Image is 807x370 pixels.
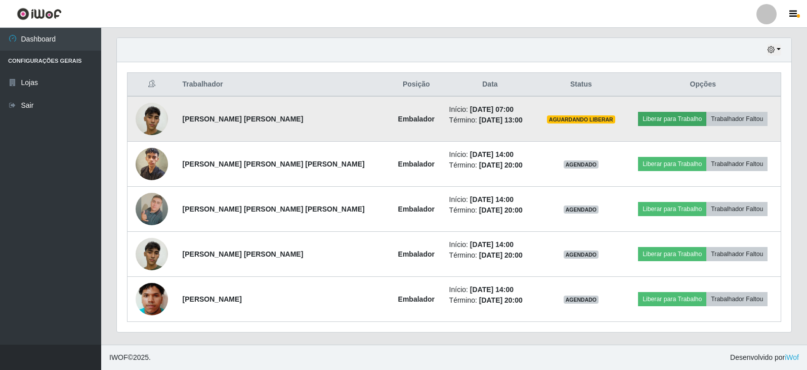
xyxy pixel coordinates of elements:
strong: [PERSON_NAME] [PERSON_NAME] [PERSON_NAME] [183,205,365,213]
button: Trabalhador Faltou [706,202,768,216]
li: Término: [449,250,531,261]
time: [DATE] 14:00 [470,150,514,158]
strong: [PERSON_NAME] [PERSON_NAME] [183,115,304,123]
span: AGENDADO [564,160,599,169]
th: Trabalhador [177,73,390,97]
strong: [PERSON_NAME] [PERSON_NAME] [PERSON_NAME] [183,160,365,168]
strong: Embalador [398,250,435,258]
time: [DATE] 20:00 [479,161,523,169]
img: 1752573650429.jpeg [136,180,168,238]
img: 1752535876066.jpeg [136,97,168,140]
time: [DATE] 07:00 [470,105,514,113]
time: [DATE] 20:00 [479,296,523,304]
strong: Embalador [398,160,435,168]
span: AGENDADO [564,205,599,214]
a: iWof [785,353,799,361]
time: [DATE] 14:00 [470,195,514,203]
time: [DATE] 14:00 [470,285,514,294]
li: Término: [449,115,531,126]
button: Liberar para Trabalho [638,112,706,126]
button: Liberar para Trabalho [638,292,706,306]
strong: [PERSON_NAME] [PERSON_NAME] [183,250,304,258]
img: 1752535876066.jpeg [136,232,168,275]
strong: Embalador [398,295,435,303]
button: Trabalhador Faltou [706,292,768,306]
th: Posição [390,73,443,97]
span: Desenvolvido por [730,352,799,363]
button: Liberar para Trabalho [638,157,706,171]
span: © 2025 . [109,352,151,363]
time: [DATE] 20:00 [479,251,523,259]
li: Término: [449,160,531,171]
li: Início: [449,284,531,295]
li: Término: [449,205,531,216]
th: Data [443,73,537,97]
span: AGENDADO [564,251,599,259]
img: 1752515329237.jpeg [136,142,168,185]
span: AGUARDANDO LIBERAR [547,115,615,124]
li: Início: [449,104,531,115]
th: Opções [625,73,781,97]
li: Início: [449,239,531,250]
span: IWOF [109,353,128,361]
button: Liberar para Trabalho [638,202,706,216]
time: [DATE] 13:00 [479,116,523,124]
button: Trabalhador Faltou [706,157,768,171]
img: CoreUI Logo [17,8,62,20]
strong: [PERSON_NAME] [183,295,242,303]
strong: Embalador [398,115,435,123]
img: 1752537473064.jpeg [136,270,168,328]
th: Status [537,73,625,97]
strong: Embalador [398,205,435,213]
time: [DATE] 14:00 [470,240,514,249]
button: Trabalhador Faltou [706,247,768,261]
li: Início: [449,149,531,160]
li: Término: [449,295,531,306]
button: Trabalhador Faltou [706,112,768,126]
span: AGENDADO [564,296,599,304]
li: Início: [449,194,531,205]
button: Liberar para Trabalho [638,247,706,261]
time: [DATE] 20:00 [479,206,523,214]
